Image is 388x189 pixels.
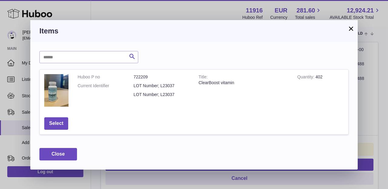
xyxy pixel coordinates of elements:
[52,151,65,156] span: Close
[44,74,69,107] img: ClearBoost vitamin
[39,148,77,160] button: Close
[297,74,316,81] strong: Quantity
[347,25,355,32] button: ×
[199,80,288,86] div: ClearBoost vitamin
[39,26,349,36] h3: Items
[78,83,134,89] dt: Current Identifier
[134,74,190,80] dd: 722209
[44,117,68,130] button: Select
[293,70,348,113] td: 402
[78,74,134,80] dt: Huboo P no
[134,83,190,89] dd: LOT Number; L23037
[134,92,190,98] dd: LOT Number; L23037
[199,74,208,81] strong: Title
